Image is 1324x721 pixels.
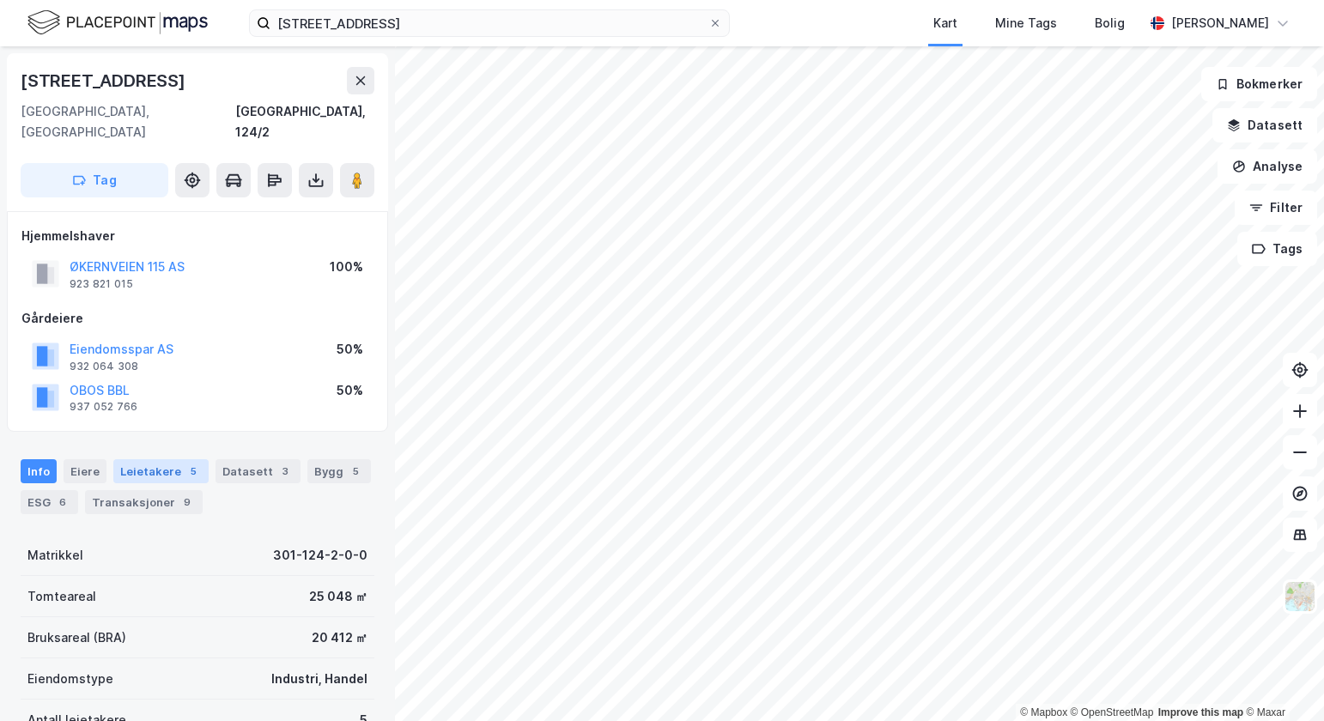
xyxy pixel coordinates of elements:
[1235,191,1317,225] button: Filter
[330,257,363,277] div: 100%
[113,459,209,483] div: Leietakere
[1237,232,1317,266] button: Tags
[21,226,374,246] div: Hjemmelshaver
[70,400,137,414] div: 937 052 766
[347,463,364,480] div: 5
[21,67,189,94] div: [STREET_ADDRESS]
[64,459,106,483] div: Eiere
[27,669,113,689] div: Eiendomstype
[21,308,374,329] div: Gårdeiere
[933,13,957,33] div: Kart
[54,494,71,511] div: 6
[337,380,363,401] div: 50%
[70,360,138,373] div: 932 064 308
[271,669,367,689] div: Industri, Handel
[1095,13,1125,33] div: Bolig
[70,277,133,291] div: 923 821 015
[21,101,235,142] div: [GEOGRAPHIC_DATA], [GEOGRAPHIC_DATA]
[27,8,208,38] img: logo.f888ab2527a4732fd821a326f86c7f29.svg
[337,339,363,360] div: 50%
[276,463,294,480] div: 3
[1284,580,1316,613] img: Z
[273,545,367,566] div: 301-124-2-0-0
[1158,706,1243,718] a: Improve this map
[27,586,96,607] div: Tomteareal
[312,627,367,648] div: 20 412 ㎡
[21,459,57,483] div: Info
[27,545,83,566] div: Matrikkel
[1201,67,1317,101] button: Bokmerker
[309,586,367,607] div: 25 048 ㎡
[1020,706,1067,718] a: Mapbox
[1238,639,1324,721] iframe: Chat Widget
[307,459,371,483] div: Bygg
[216,459,301,483] div: Datasett
[1171,13,1269,33] div: [PERSON_NAME]
[995,13,1057,33] div: Mine Tags
[1212,108,1317,142] button: Datasett
[21,490,78,514] div: ESG
[21,163,168,197] button: Tag
[1238,639,1324,721] div: Kontrollprogram for chat
[235,101,374,142] div: [GEOGRAPHIC_DATA], 124/2
[1218,149,1317,184] button: Analyse
[85,490,203,514] div: Transaksjoner
[185,463,202,480] div: 5
[270,10,708,36] input: Søk på adresse, matrikkel, gårdeiere, leietakere eller personer
[27,627,126,648] div: Bruksareal (BRA)
[179,494,196,511] div: 9
[1071,706,1154,718] a: OpenStreetMap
